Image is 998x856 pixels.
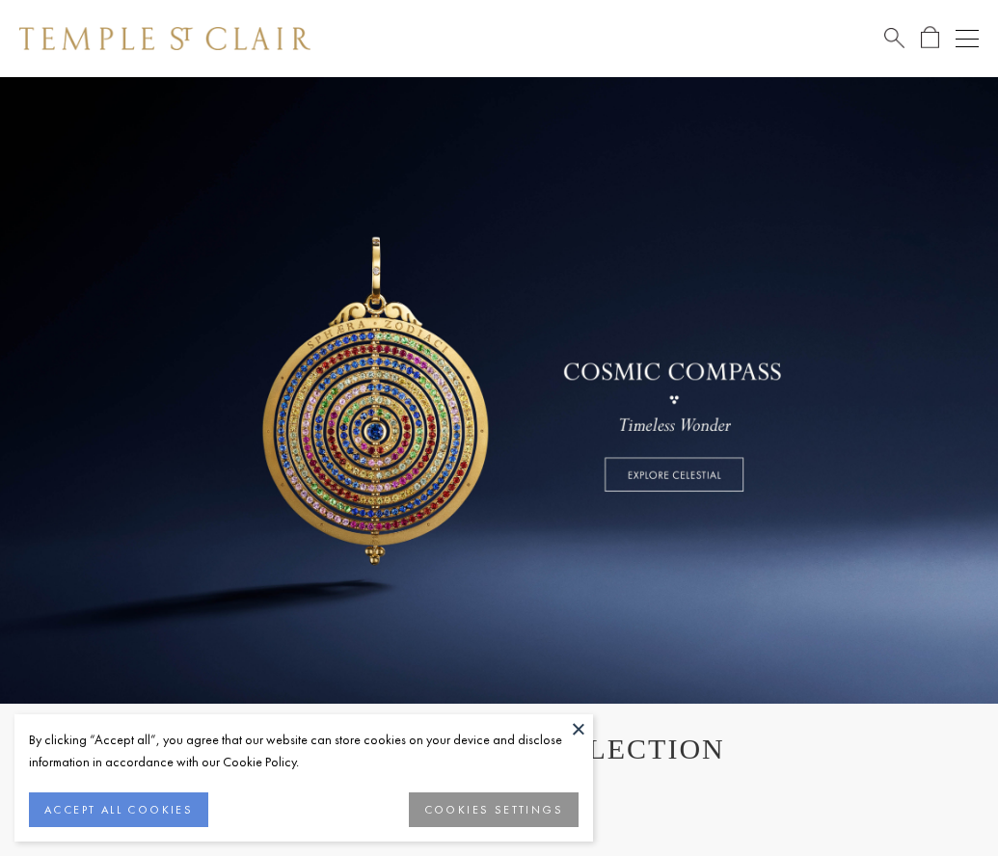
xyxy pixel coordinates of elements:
[409,792,579,827] button: COOKIES SETTINGS
[29,792,208,827] button: ACCEPT ALL COOKIES
[884,26,904,50] a: Search
[956,27,979,50] button: Open navigation
[921,26,939,50] a: Open Shopping Bag
[29,729,579,773] div: By clicking “Accept all”, you agree that our website can store cookies on your device and disclos...
[19,27,310,50] img: Temple St. Clair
